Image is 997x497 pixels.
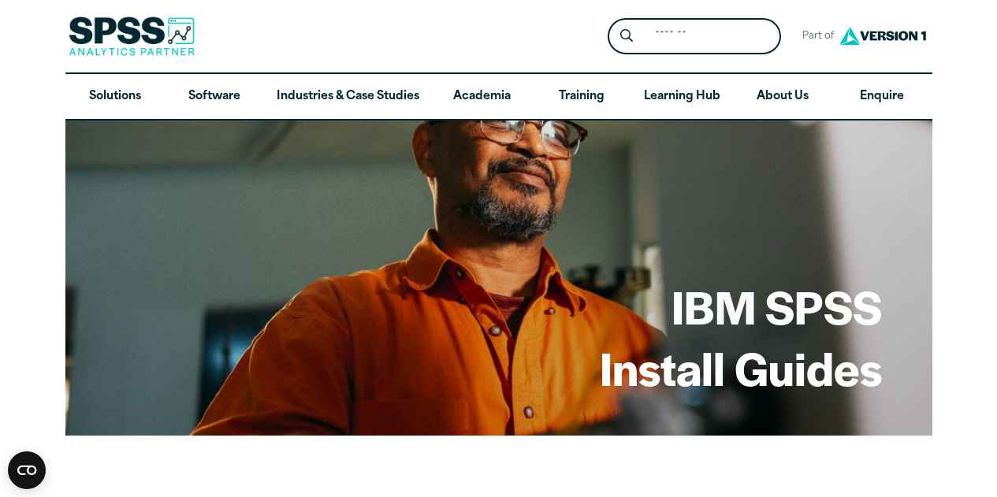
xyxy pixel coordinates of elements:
a: About Us [733,74,832,120]
img: SPSS Analytics Partner [69,17,195,56]
form: Site Header Search Form [608,18,781,55]
a: Software [165,74,264,120]
h1: IBM SPSS Install Guides [600,276,882,398]
a: Learning Hub [631,74,733,120]
a: Training [531,74,631,120]
svg: Search magnifying glass icon [620,29,633,43]
a: Industries & Case Studies [264,74,432,120]
a: Solutions [65,74,165,120]
nav: Desktop version of site main menu [65,74,932,120]
button: Search magnifying glass icon [612,22,641,51]
span: Part of [794,25,835,48]
a: Academia [432,74,531,120]
button: Open CMP widget [8,451,46,489]
img: Version1 Logo [835,21,930,50]
a: Enquire [832,74,932,120]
